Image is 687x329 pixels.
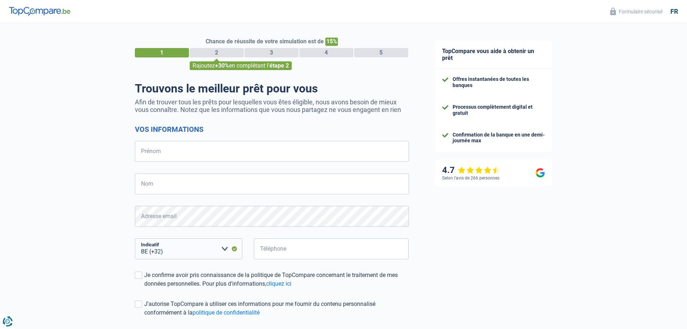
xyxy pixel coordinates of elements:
h1: Trouvons le meilleur prêt pour vous [135,82,409,95]
div: Je confirme avoir pris connaissance de la politique de TopCompare concernant le traitement de mes... [144,271,409,288]
h2: Vos informations [135,125,409,134]
span: 15% [325,38,338,46]
a: politique de confidentialité [193,309,260,316]
div: Selon l’avis de 266 personnes [442,176,499,181]
div: 2 [190,48,244,57]
input: 401020304 [254,238,409,259]
div: Processus complètement digital et gratuit [453,104,545,116]
div: Offres instantanées de toutes les banques [453,76,545,88]
img: TopCompare Logo [9,7,70,16]
div: Confirmation de la banque en une demi-journée max [453,132,545,144]
div: TopCompare vous aide à obtenir un prêt [435,40,552,69]
p: Afin de trouver tous les prêts pour lesquelles vous êtes éligible, nous avons besoin de mieux vou... [135,98,409,113]
div: 4 [299,48,353,57]
div: 4.7 [442,165,500,176]
div: Rajoutez en complétant l' [190,61,292,70]
span: Chance de réussite de votre simulation est de [206,38,324,45]
div: fr [670,8,678,16]
div: 1 [135,48,189,57]
span: étape 2 [269,62,289,69]
div: 3 [245,48,299,57]
button: Formulaire sécurisé [606,5,667,17]
a: cliquez ici [266,280,291,287]
div: 5 [354,48,408,57]
div: J'autorise TopCompare à utiliser ces informations pour me fournir du contenu personnalisé conform... [144,300,409,317]
span: +30% [215,62,229,69]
